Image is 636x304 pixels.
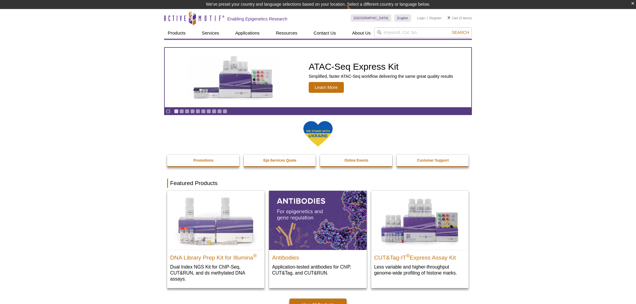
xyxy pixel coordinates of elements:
a: English [394,14,411,22]
a: Contact Us [310,27,339,39]
a: Toggle autoplay [166,109,170,114]
h2: CUT&Tag-IT Express Assay Kit [374,252,466,261]
a: DNA Library Prep Kit for Illumina DNA Library Prep Kit for Illumina® Dual Index NGS Kit for ChIP-... [167,191,264,288]
h2: Antibodies [272,252,363,261]
a: Cart [448,16,458,20]
input: Keyword, Cat. No. [374,27,472,38]
p: Application-tested antibodies for ChIP, CUT&Tag, and CUT&RUN. [272,264,363,276]
li: | [427,14,428,22]
img: CUT&Tag-IT® Express Assay Kit [371,191,469,250]
a: All Antibodies Antibodies Application-tested antibodies for ChIP, CUT&Tag, and CUT&RUN. [269,191,366,282]
h2: Featured Products [167,179,469,188]
a: CUT&Tag-IT® Express Assay Kit CUT&Tag-IT®Express Assay Kit Less variable and higher-throughput ge... [371,191,469,282]
a: Login [417,16,425,20]
button: Search [450,30,471,35]
a: Resources [272,27,301,39]
a: About Us [349,27,375,39]
h2: Enabling Epigenetics Research [227,16,287,22]
article: ATAC-Seq Express Kit [165,48,471,107]
img: All Antibodies [269,191,366,250]
a: Go to slide 1 [174,109,179,114]
a: Go to slide 5 [196,109,200,114]
img: ATAC-Seq Express Kit [184,55,283,100]
sup: ® [253,253,257,258]
img: Change Here [347,5,362,19]
h2: ATAC-Seq Express Kit [309,62,453,71]
p: Dual Index NGS Kit for ChIP-Seq, CUT&RUN, and ds methylated DNA assays. [170,264,261,282]
a: Go to slide 10 [223,109,227,114]
a: Customer Support [397,155,469,166]
h2: DNA Library Prep Kit for Illumina [170,252,261,261]
p: Less variable and higher-throughput genome-wide profiling of histone marks​. [374,264,466,276]
a: Services [198,27,223,39]
strong: Epi-Services Quote [263,158,296,163]
img: We Stand With Ukraine [303,120,333,147]
a: Promotions [167,155,240,166]
sup: ® [406,253,410,258]
strong: Promotions [193,158,213,163]
a: Products [164,27,189,39]
a: Applications [232,27,263,39]
p: Simplified, faster ATAC-Seq workflow delivering the same great quality results [309,74,453,79]
a: Register [429,16,442,20]
a: Go to slide 2 [179,109,184,114]
strong: Customer Support [417,158,449,163]
a: [GEOGRAPHIC_DATA] [351,14,391,22]
a: Go to slide 3 [185,109,189,114]
span: Search [452,30,469,35]
img: DNA Library Prep Kit for Illumina [167,191,264,250]
a: ATAC-Seq Express Kit ATAC-Seq Express Kit Simplified, faster ATAC-Seq workflow delivering the sam... [165,48,471,107]
a: Epi-Services Quote [244,155,316,166]
a: Go to slide 6 [201,109,206,114]
a: Go to slide 4 [190,109,195,114]
img: Your Cart [448,16,450,19]
a: Go to slide 8 [212,109,216,114]
strong: Online Events [344,158,368,163]
li: (0 items) [448,14,472,22]
a: Online Events [320,155,393,166]
a: Go to slide 9 [217,109,222,114]
span: Learn More [309,82,344,93]
a: Go to slide 7 [206,109,211,114]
